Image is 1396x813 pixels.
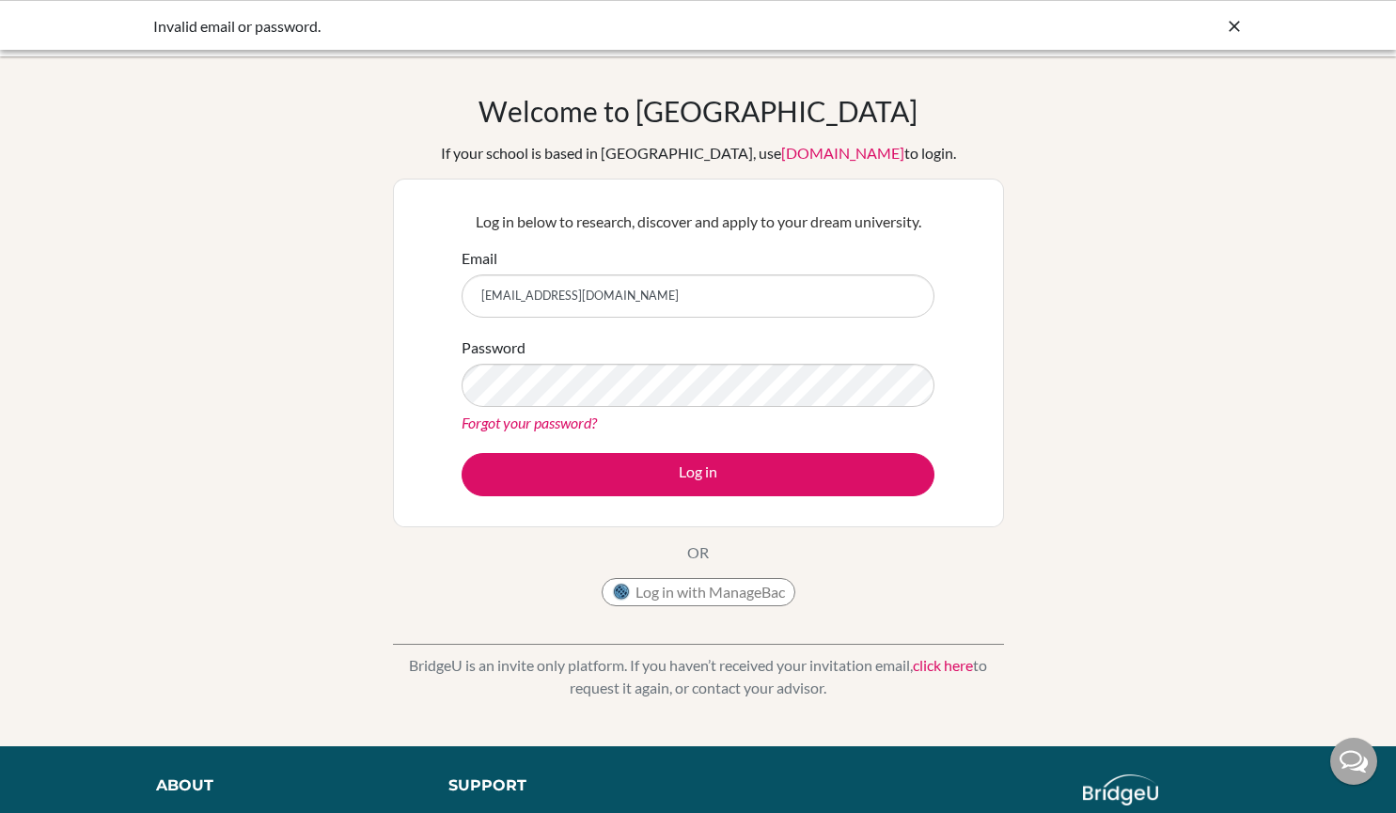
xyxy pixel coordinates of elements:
[913,656,973,674] a: click here
[156,774,406,797] div: About
[441,142,956,164] div: If your school is based in [GEOGRAPHIC_DATA], use to login.
[687,541,709,564] p: OR
[462,336,525,359] label: Password
[478,94,918,128] h1: Welcome to [GEOGRAPHIC_DATA]
[462,211,934,233] p: Log in below to research, discover and apply to your dream university.
[462,414,597,431] a: Forgot your password?
[462,453,934,496] button: Log in
[448,774,679,797] div: Support
[602,578,795,606] button: Log in with ManageBac
[462,247,497,270] label: Email
[1083,774,1159,805] img: logo_white@2x-f4f0deed5e89b7ecb1c2cc34c3e3d731f90f0f143d5ea2071677605dd97b5244.png
[781,144,904,162] a: [DOMAIN_NAME]
[153,15,962,38] div: Invalid email or password.
[393,654,1004,699] p: BridgeU is an invite only platform. If you haven’t received your invitation email, to request it ...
